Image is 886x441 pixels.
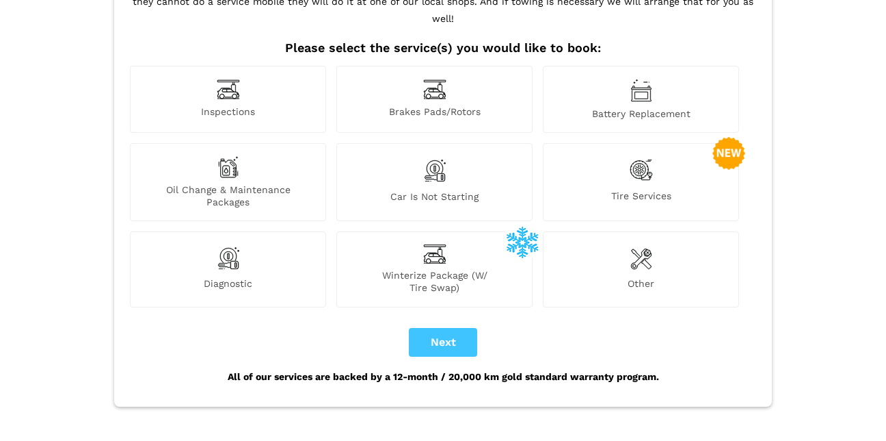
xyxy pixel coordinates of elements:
[337,105,532,120] span: Brakes Pads/Rotors
[126,40,760,55] h2: Please select the service(s) you would like to book:
[131,105,325,120] span: Inspections
[337,269,532,294] span: Winterize Package (W/ Tire Swap)
[543,190,738,208] span: Tire Services
[126,357,760,396] div: All of our services are backed by a 12-month / 20,000 km gold standard warranty program.
[337,190,532,208] span: Car is not starting
[543,108,738,120] span: Battery Replacement
[131,184,325,208] span: Oil Change & Maintenance Packages
[409,328,477,357] button: Next
[131,277,325,294] span: Diagnostic
[543,277,738,294] span: Other
[506,225,539,258] img: winterize-icon_1.png
[712,137,745,170] img: new-badge-2-48.png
